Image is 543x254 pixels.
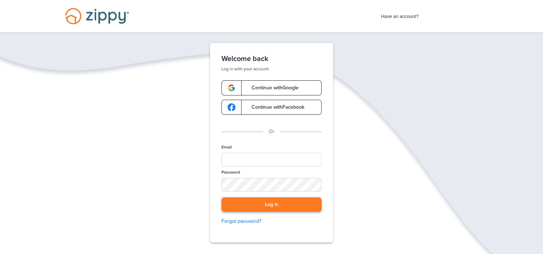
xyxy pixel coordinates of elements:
[221,178,322,192] input: Password
[244,85,299,90] span: Continue with Google
[228,103,235,111] img: google-logo
[269,128,275,136] p: Or
[221,197,322,212] button: Log in
[221,153,322,166] input: Email
[221,80,322,95] a: google-logoContinue withGoogle
[381,9,419,20] span: Have an account?
[221,100,322,115] a: google-logoContinue withFacebook
[221,217,322,225] a: Forgot password?
[221,66,322,72] p: Log in with your account.
[244,105,304,110] span: Continue with Facebook
[221,144,232,150] label: Email
[228,84,235,92] img: google-logo
[221,55,322,63] h1: Welcome back
[221,169,240,175] label: Password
